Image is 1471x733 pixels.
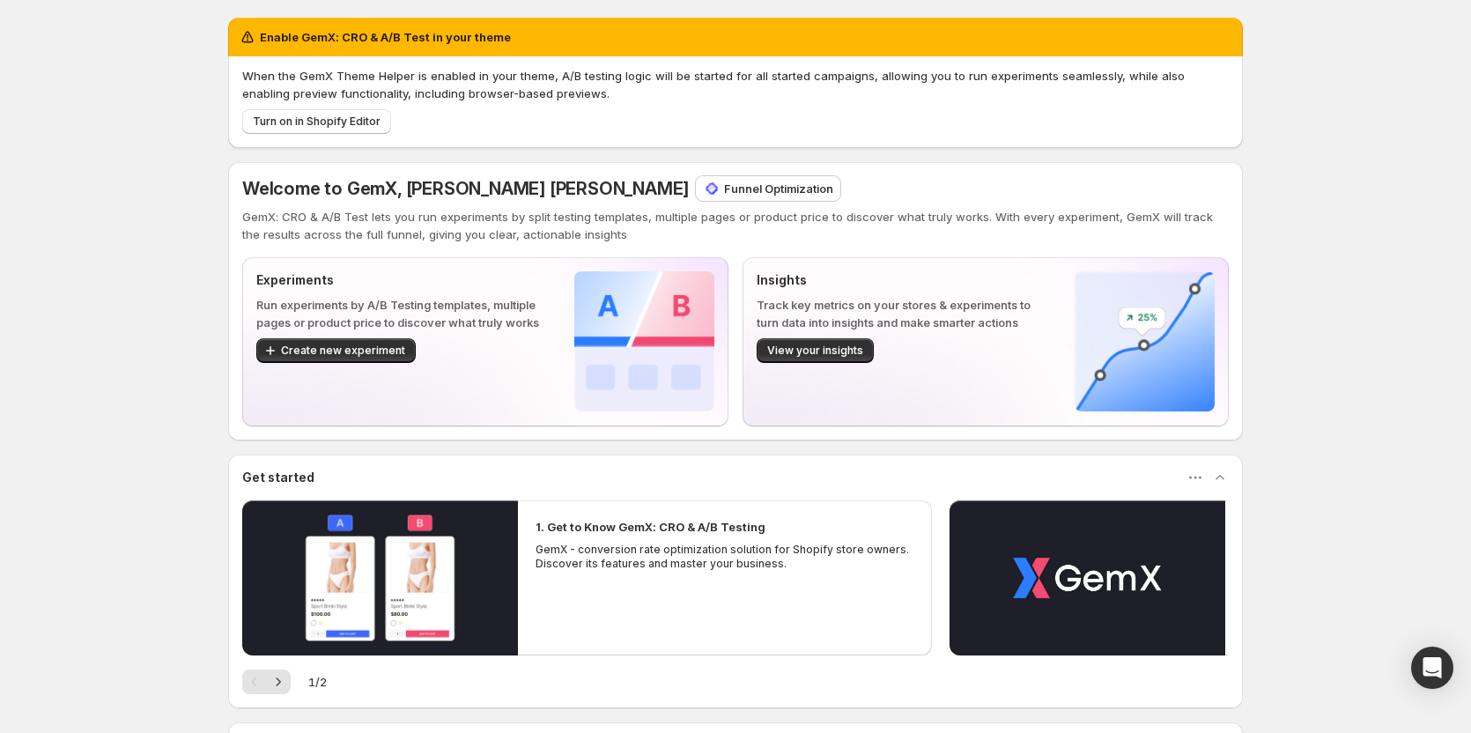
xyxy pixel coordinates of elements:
p: Insights [757,271,1046,289]
img: Funnel Optimization [703,180,721,197]
img: Insights [1075,271,1215,411]
p: GemX: CRO & A/B Test lets you run experiments by split testing templates, multiple pages or produ... [242,208,1229,243]
span: Welcome to GemX, [PERSON_NAME] [PERSON_NAME] [242,178,689,199]
span: View your insights [767,344,863,358]
h2: 1. Get to Know GemX: CRO & A/B Testing [536,518,765,536]
span: Turn on in Shopify Editor [253,115,381,129]
button: Next [266,670,291,694]
button: Create new experiment [256,338,416,363]
p: Funnel Optimization [724,180,833,197]
p: Experiments [256,271,546,289]
button: Turn on in Shopify Editor [242,109,391,134]
span: Create new experiment [281,344,405,358]
h2: Enable GemX: CRO & A/B Test in your theme [260,28,511,46]
p: When the GemX Theme Helper is enabled in your theme, A/B testing logic will be started for all st... [242,67,1229,102]
nav: Pagination [242,670,291,694]
button: View your insights [757,338,874,363]
button: Play video [242,500,518,655]
p: Run experiments by A/B Testing templates, multiple pages or product price to discover what truly ... [256,296,546,331]
p: Track key metrics on your stores & experiments to turn data into insights and make smarter actions [757,296,1046,331]
h3: Get started [242,469,314,486]
span: 1 / 2 [308,673,327,691]
p: GemX - conversion rate optimization solution for Shopify store owners. Discover its features and ... [536,543,914,571]
img: Experiments [574,271,714,411]
button: Play video [950,500,1225,655]
div: Open Intercom Messenger [1411,647,1453,689]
